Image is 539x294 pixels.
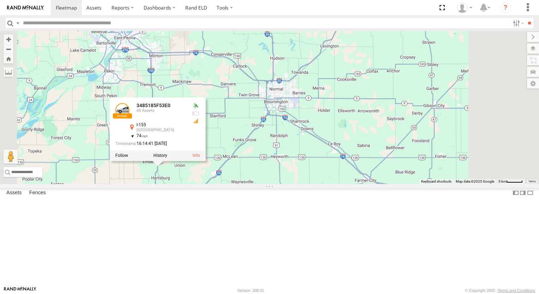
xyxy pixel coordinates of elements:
[192,103,200,109] div: Valid GPS Fix
[193,153,200,158] a: View Asset Details
[4,54,13,63] button: Zoom Home
[4,44,13,54] button: Zoom out
[456,179,494,183] span: Map data ©2025 Google
[4,149,18,164] button: Drag Pegman onto the map to open Street View
[115,141,186,146] div: Date/time of location update
[115,153,128,158] label: Realtime tracking of Asset
[153,153,167,158] label: View Asset History
[192,118,200,124] div: GSM Signal = 2
[7,5,44,10] img: rand-logo.svg
[15,18,20,28] label: Search Query
[137,128,186,133] div: [GEOGRAPHIC_DATA]
[519,188,526,198] label: Dock Summary Table to the Right
[512,188,519,198] label: Dock Summary Table to the Left
[510,18,525,28] label: Search Filter Options
[528,180,536,183] a: Terms (opens in new tab)
[4,287,36,294] a: Visit our Website
[4,35,13,44] button: Zoom in
[4,67,13,77] label: Measure
[465,288,535,293] div: © Copyright 2025 -
[26,188,49,198] label: Fences
[3,188,25,198] label: Assets
[137,109,186,113] div: All Assets
[137,103,170,109] a: 3485185F53E0
[500,2,511,13] i: ?
[454,2,475,13] div: Cole Grenlund
[527,79,539,88] label: Map Settings
[137,134,148,139] span: 74
[192,111,200,117] div: No voltage information received from this device.
[498,288,535,293] a: Terms and Conditions
[421,179,452,184] button: Keyboard shortcuts
[527,188,534,198] label: Hide Summary Table
[137,123,186,128] div: I-155
[496,179,525,184] button: Map Scale: 5 km per 43 pixels
[237,288,264,293] div: Version: 308.01
[498,179,506,183] span: 5 km
[115,103,129,117] a: View Asset Details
